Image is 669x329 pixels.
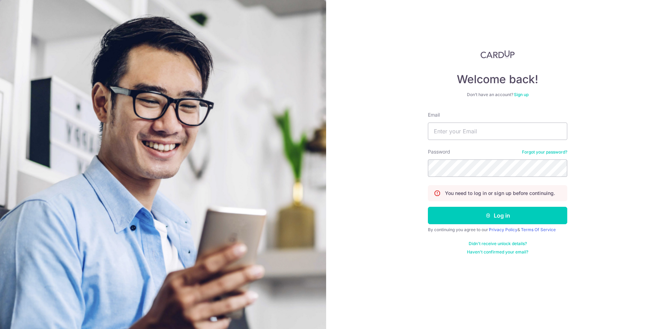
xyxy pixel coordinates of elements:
[428,227,567,233] div: By continuing you agree to our &
[467,249,528,255] a: Haven't confirmed your email?
[445,190,555,197] p: You need to log in or sign up before continuing.
[428,148,450,155] label: Password
[514,92,529,97] a: Sign up
[489,227,517,232] a: Privacy Policy
[428,123,567,140] input: Enter your Email
[522,149,567,155] a: Forgot your password?
[428,111,440,118] label: Email
[428,72,567,86] h4: Welcome back!
[469,241,527,246] a: Didn't receive unlock details?
[428,207,567,224] button: Log in
[480,50,515,58] img: CardUp Logo
[428,92,567,97] div: Don’t have an account?
[521,227,556,232] a: Terms Of Service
